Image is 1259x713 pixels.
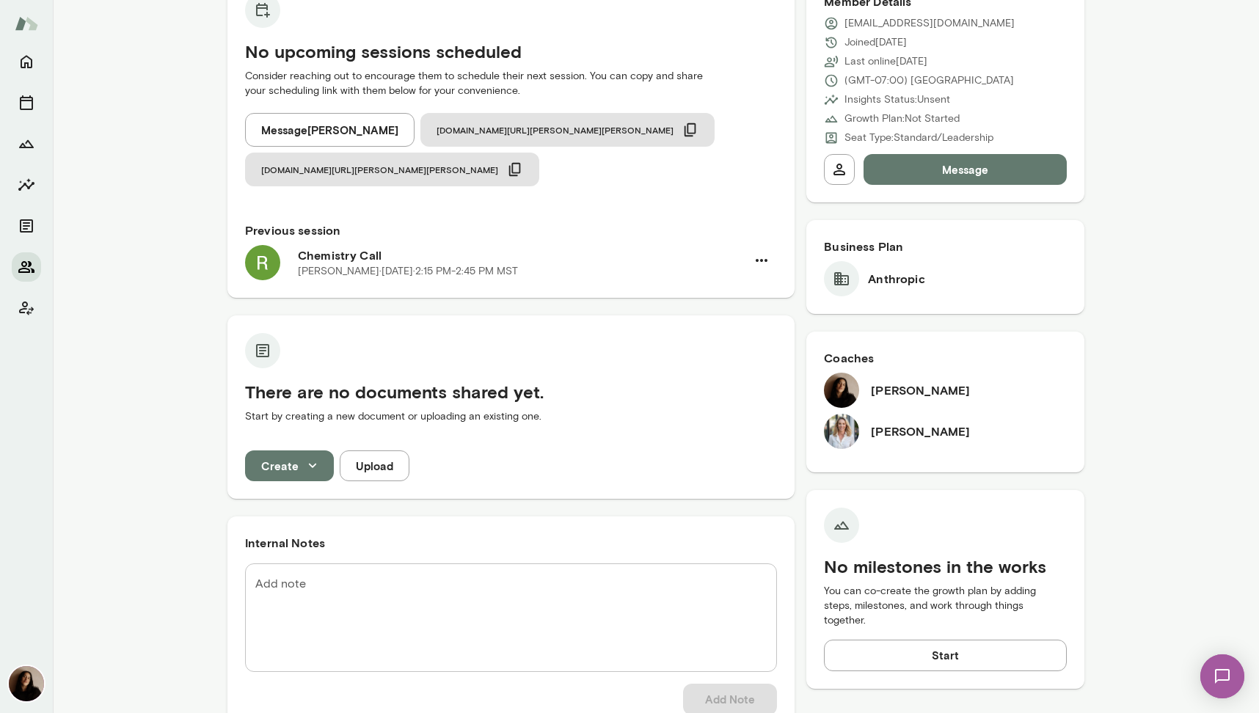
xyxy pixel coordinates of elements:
img: Fiona Nodar [824,373,859,408]
button: Documents [12,211,41,241]
button: Create [245,450,334,481]
button: Insights [12,170,41,200]
button: [DOMAIN_NAME][URL][PERSON_NAME][PERSON_NAME] [420,113,715,147]
img: Mento [15,10,38,37]
p: [PERSON_NAME] · [DATE] · 2:15 PM-2:45 PM MST [298,264,518,279]
p: You can co-create the growth plan by adding steps, milestones, and work through things together. [824,584,1067,628]
button: Growth Plan [12,129,41,158]
button: Message[PERSON_NAME] [245,113,415,147]
p: Growth Plan: Not Started [844,111,960,126]
h5: There are no documents shared yet. [245,380,777,403]
p: Seat Type: Standard/Leadership [844,131,993,145]
p: Joined [DATE] [844,35,907,50]
h6: [PERSON_NAME] [871,423,970,440]
button: Home [12,47,41,76]
span: [DOMAIN_NAME][URL][PERSON_NAME][PERSON_NAME] [261,164,498,175]
h6: Anthropic [868,270,924,288]
h6: Business Plan [824,238,1067,255]
h6: Previous session [245,222,777,239]
h5: No milestones in the works [824,555,1067,578]
button: [DOMAIN_NAME][URL][PERSON_NAME][PERSON_NAME] [245,153,539,186]
img: Jennifer Palazzo [824,414,859,449]
button: Start [824,640,1067,670]
h6: [PERSON_NAME] [871,381,970,399]
h6: Internal Notes [245,534,777,552]
p: Consider reaching out to encourage them to schedule their next session. You can copy and share yo... [245,69,777,98]
p: (GMT-07:00) [GEOGRAPHIC_DATA] [844,73,1014,88]
button: Message [864,154,1067,185]
button: Members [12,252,41,282]
p: Insights Status: Unsent [844,92,950,107]
button: Upload [340,450,409,481]
p: [EMAIL_ADDRESS][DOMAIN_NAME] [844,16,1015,31]
h6: Chemistry Call [298,246,746,264]
p: Last online [DATE] [844,54,927,69]
button: Sessions [12,88,41,117]
h5: No upcoming sessions scheduled [245,40,777,63]
span: [DOMAIN_NAME][URL][PERSON_NAME][PERSON_NAME] [437,124,674,136]
img: Fiona Nodar [9,666,44,701]
h6: Coaches [824,349,1067,367]
button: Client app [12,293,41,323]
p: Start by creating a new document or uploading an existing one. [245,409,777,424]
